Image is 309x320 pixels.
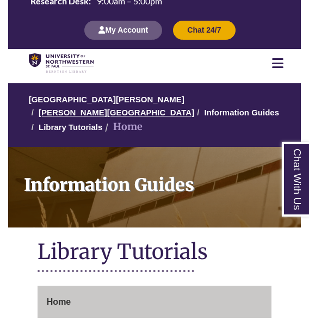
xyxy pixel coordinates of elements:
[38,286,271,318] a: Home
[29,95,184,104] a: [GEOGRAPHIC_DATA][PERSON_NAME]
[39,122,102,132] a: Library Tutorials
[173,25,235,34] a: Chat 24/7
[38,238,271,267] h1: Library Tutorials
[84,25,162,34] a: My Account
[29,53,94,74] img: UNWSP Library Logo
[17,147,301,213] h1: Information Guides
[8,147,301,227] a: Information Guides
[47,297,71,306] span: Home
[204,108,279,117] a: Information Guides
[39,108,194,117] a: [PERSON_NAME][GEOGRAPHIC_DATA]
[102,119,143,135] li: Home
[173,21,235,39] button: Chat 24/7
[84,21,162,39] button: My Account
